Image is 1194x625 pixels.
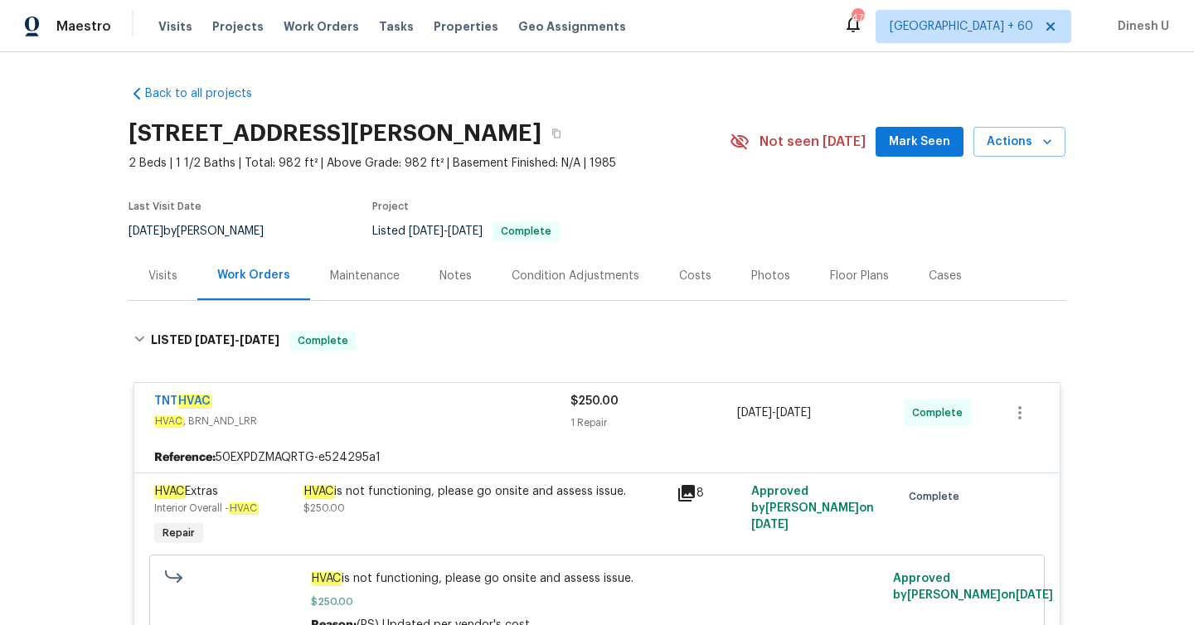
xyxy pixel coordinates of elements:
span: Projects [212,18,264,35]
span: - [409,225,483,237]
div: Costs [679,268,711,284]
span: Dinesh U [1111,18,1169,35]
span: Extras [154,485,218,498]
h2: [STREET_ADDRESS][PERSON_NAME] [129,125,541,142]
div: 8 [677,483,741,503]
span: Approved by [PERSON_NAME] on [893,573,1053,601]
div: Visits [148,268,177,284]
span: Visits [158,18,192,35]
span: $250.00 [570,395,619,407]
div: 50EXPDZMAQRTG-e524295a1 [134,443,1060,472]
em: HVAC [229,502,258,514]
button: Mark Seen [876,127,963,157]
span: [DATE] [409,225,444,237]
a: TNTHVAC [154,395,211,408]
span: Complete [909,488,966,505]
span: Complete [291,332,355,349]
div: Floor Plans [830,268,889,284]
div: Condition Adjustments [512,268,639,284]
span: [DATE] [1016,589,1053,601]
em: HVAC [177,395,211,408]
div: Maintenance [330,268,400,284]
span: - [195,334,279,346]
span: [DATE] [776,407,811,419]
span: is not functioning, please go onsite and assess issue. [311,570,884,587]
span: Work Orders [284,18,359,35]
span: [DATE] [195,334,235,346]
span: [DATE] [737,407,772,419]
span: Not seen [DATE] [760,133,866,150]
em: HVAC [154,415,183,427]
span: [DATE] [751,519,789,531]
span: Complete [912,405,969,421]
span: - [737,405,811,421]
div: 472 [852,10,863,27]
span: 2 Beds | 1 1/2 Baths | Total: 982 ft² | Above Grade: 982 ft² | Basement Finished: N/A | 1985 [129,155,730,172]
div: Cases [929,268,962,284]
div: Photos [751,268,790,284]
button: Copy Address [541,119,571,148]
span: Interior Overall - [154,503,258,513]
div: Work Orders [217,267,290,283]
span: Last Visit Date [129,201,201,211]
button: Actions [973,127,1065,157]
span: [DATE] [129,225,163,237]
div: is not functioning, please go onsite and assess issue. [303,483,667,500]
em: HVAC [303,485,334,498]
span: Mark Seen [889,132,950,153]
a: Back to all projects [129,85,288,102]
span: [GEOGRAPHIC_DATA] + 60 [890,18,1033,35]
div: LISTED [DATE]-[DATE]Complete [129,314,1065,367]
h6: LISTED [151,331,279,351]
em: HVAC [154,485,185,498]
span: Repair [156,525,201,541]
span: Maestro [56,18,111,35]
span: Approved by [PERSON_NAME] on [751,486,874,531]
span: Project [372,201,409,211]
div: 1 Repair [570,414,737,431]
span: $250.00 [303,503,345,513]
b: Reference: [154,449,216,466]
span: $250.00 [311,594,884,610]
span: Listed [372,225,560,237]
span: [DATE] [240,334,279,346]
span: , BRN_AND_LRR [154,413,570,429]
em: HVAC [311,572,342,585]
div: Notes [439,268,472,284]
div: by [PERSON_NAME] [129,221,284,241]
span: [DATE] [448,225,483,237]
span: Tasks [379,21,414,32]
span: Actions [987,132,1052,153]
span: Properties [434,18,498,35]
span: Geo Assignments [518,18,626,35]
span: Complete [494,226,558,236]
